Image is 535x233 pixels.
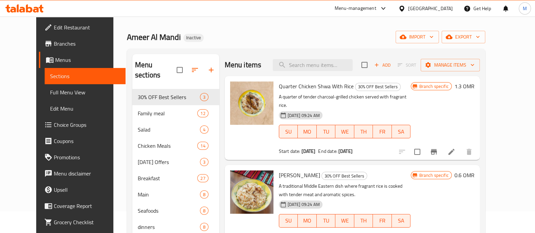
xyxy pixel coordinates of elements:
[55,56,120,64] span: Menus
[454,170,474,180] h6: 0.6 OMR
[230,81,273,125] img: Quarter Chicken Shwa With Rice
[319,127,333,137] span: TU
[317,125,336,138] button: TU
[421,59,480,71] button: Manage items
[183,35,204,41] span: Inactive
[357,58,372,72] span: Select section
[447,33,480,41] span: export
[200,223,208,231] div: items
[279,93,411,110] p: A quarter of tender charcoal-grilled chicken served with fragrant rice.
[132,186,219,203] div: Main8
[151,9,154,17] li: /
[138,142,197,150] span: Chicken Meals
[132,121,219,138] div: Salad4
[138,109,197,117] span: Family meal
[200,159,208,165] span: 3
[259,9,261,17] li: /
[200,208,208,214] span: 8
[183,34,204,42] div: Inactive
[132,105,219,121] div: Family meal12
[241,9,256,17] span: Menus
[200,191,208,198] span: 8
[417,83,451,90] span: Branch specific
[39,214,126,230] a: Grocery Checklist
[227,9,230,17] li: /
[372,60,393,70] button: Add
[173,63,187,77] span: Select all sections
[39,19,126,36] a: Edit Restaurant
[335,125,354,138] button: WE
[39,52,126,68] a: Menus
[132,138,219,154] div: Chicken Meals14
[135,60,177,80] h2: Menu sections
[138,223,200,231] span: dinners
[282,216,295,226] span: SU
[39,165,126,182] a: Menu disclaimer
[54,218,120,226] span: Grocery Checklist
[50,88,120,96] span: Full Menu View
[200,190,208,199] div: items
[54,202,120,210] span: Coverage Report
[285,112,322,119] span: [DATE] 09:24 AM
[138,125,200,134] div: Salad
[200,126,208,133] span: 4
[395,127,408,137] span: SA
[200,125,208,134] div: items
[54,121,120,129] span: Choice Groups
[54,137,120,145] span: Coupons
[39,198,126,214] a: Coverage Report
[298,214,317,228] button: MO
[138,190,200,199] span: Main
[50,72,120,80] span: Sections
[39,149,126,165] a: Promotions
[317,214,336,228] button: TU
[300,127,314,137] span: MO
[354,125,373,138] button: TH
[138,158,200,166] div: Ramadan Offers
[138,158,200,166] span: [DATE] Offers
[230,170,273,214] img: Mandi Rice
[138,174,197,182] span: Breakfast
[279,170,320,180] span: [PERSON_NAME]
[132,203,219,219] div: Seafoods8
[298,125,317,138] button: MO
[285,201,322,208] span: [DATE] 09:24 AM
[454,81,474,91] h6: 1.3 OMR
[401,33,433,41] span: import
[232,8,256,17] a: Menus
[417,172,451,179] span: Branch specific
[338,127,352,137] span: WE
[45,84,126,100] a: Full Menu View
[338,216,352,226] span: WE
[426,144,442,160] button: Branch-specific-item
[39,182,126,198] a: Upsell
[301,147,315,156] b: [DATE]
[45,100,126,117] a: Edit Menu
[335,4,376,13] div: Menu-management
[338,147,353,156] b: [DATE]
[264,9,283,17] span: Sections
[354,214,373,228] button: TH
[335,214,354,228] button: WE
[279,81,354,91] span: Quarter Chicken Shwa With Rice
[396,31,439,43] button: import
[410,145,424,159] span: Select to update
[198,175,208,182] span: 27
[318,147,337,156] span: End date:
[54,153,120,161] span: Promotions
[156,8,225,17] a: Restaurants management
[373,125,392,138] button: FR
[50,104,120,113] span: Edit Menu
[355,83,401,91] div: 30% OFF Best Sellers
[395,216,408,226] span: SA
[54,186,120,194] span: Upsell
[132,89,219,105] div: 30% OFF Best Sellers3
[39,133,126,149] a: Coupons
[523,5,527,12] span: M
[408,5,453,12] div: [GEOGRAPHIC_DATA]
[200,224,208,230] span: 8
[282,127,295,137] span: SU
